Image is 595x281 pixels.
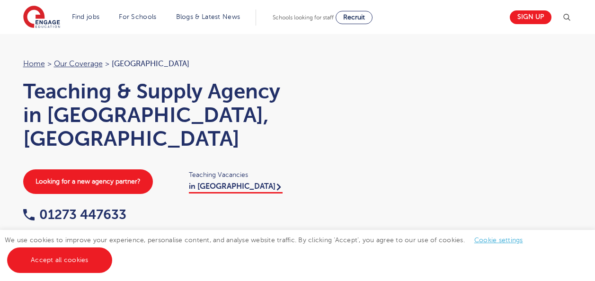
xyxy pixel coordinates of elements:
[474,237,523,244] a: Cookie settings
[119,13,156,20] a: For Schools
[189,182,283,193] a: in [GEOGRAPHIC_DATA]
[105,60,109,68] span: >
[23,207,126,222] a: 01273 447633
[23,60,45,68] a: Home
[23,58,288,70] nav: breadcrumb
[5,237,533,263] span: We use cookies to improve your experience, personalise content, and analyse website traffic. By c...
[112,60,189,68] span: [GEOGRAPHIC_DATA]
[336,11,373,24] a: Recruit
[189,169,288,180] span: Teaching Vacancies
[23,79,288,150] h1: Teaching & Supply Agency in [GEOGRAPHIC_DATA], [GEOGRAPHIC_DATA]
[23,6,60,29] img: Engage Education
[7,247,112,273] a: Accept all cookies
[72,13,100,20] a: Find jobs
[23,169,153,194] a: Looking for a new agency partner?
[273,14,334,21] span: Schools looking for staff
[510,10,551,24] a: Sign up
[343,14,365,21] span: Recruit
[176,13,240,20] a: Blogs & Latest News
[54,60,103,68] a: Our coverage
[47,60,52,68] span: >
